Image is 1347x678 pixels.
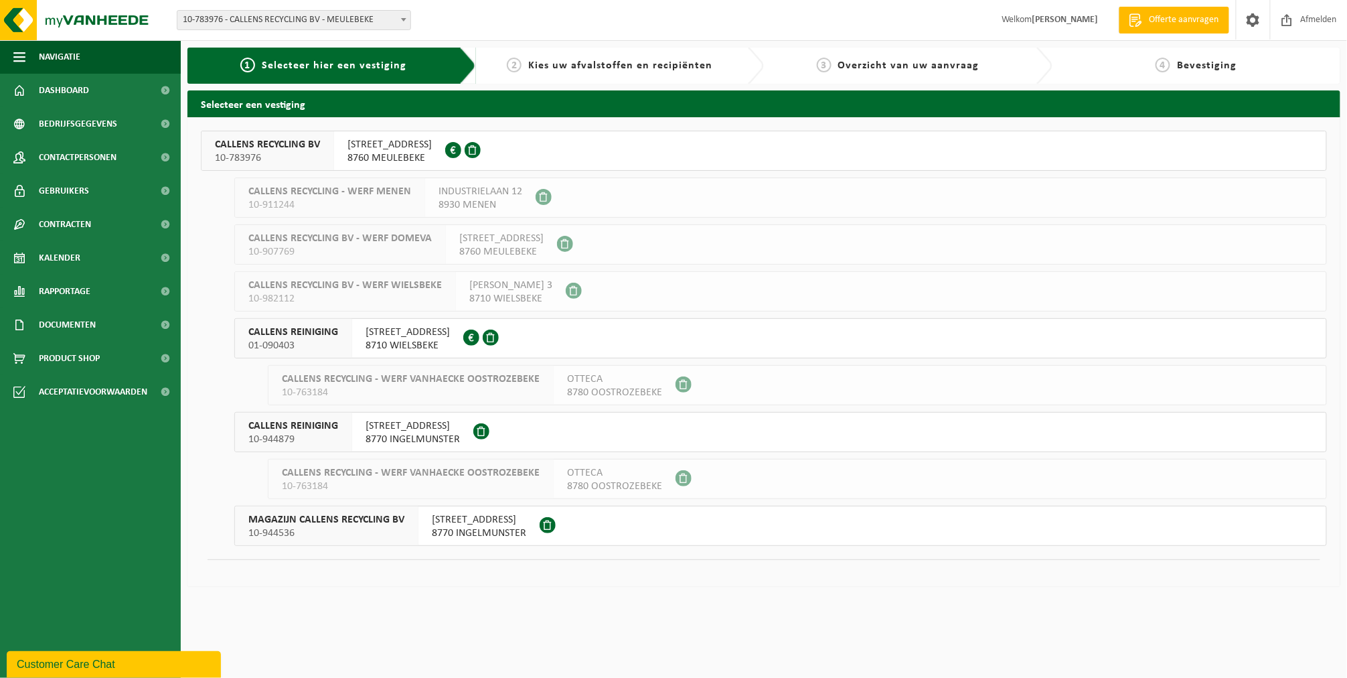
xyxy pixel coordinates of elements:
[347,151,432,165] span: 8760 MEULEBEKE
[248,185,411,198] span: CALLENS RECYCLING - WERF MENEN
[39,174,89,208] span: Gebruikers
[439,185,522,198] span: INDUSTRIELAAN 12
[234,412,1327,452] button: CALLENS REINIGING 10-944879 [STREET_ADDRESS]8770 INGELMUNSTER
[469,279,552,292] span: [PERSON_NAME] 3
[248,419,338,433] span: CALLENS REINIGING
[366,326,450,339] span: [STREET_ADDRESS]
[432,527,526,540] span: 8770 INGELMUNSTER
[177,11,410,29] span: 10-783976 - CALLENS RECYCLING BV - MEULEBEKE
[347,138,432,151] span: [STREET_ADDRESS]
[187,90,1340,117] h2: Selecteer een vestiging
[39,342,100,375] span: Product Shop
[248,339,338,352] span: 01-090403
[1032,15,1099,25] strong: [PERSON_NAME]
[282,386,540,399] span: 10-763184
[262,60,406,71] span: Selecteer hier een vestiging
[215,151,320,165] span: 10-783976
[177,10,411,30] span: 10-783976 - CALLENS RECYCLING BV - MEULEBEKE
[459,245,544,259] span: 8760 MEULEBEKE
[248,326,338,339] span: CALLENS REINIGING
[248,198,411,212] span: 10-911244
[567,480,662,493] span: 8780 OOSTROZEBEKE
[1119,7,1229,33] a: Offerte aanvragen
[507,58,522,72] span: 2
[282,466,540,480] span: CALLENS RECYCLING - WERF VANHAECKE OOSTROZEBEKE
[39,141,116,174] span: Contactpersonen
[234,318,1327,358] button: CALLENS REINIGING 01-090403 [STREET_ADDRESS]8710 WIELSBEKE
[39,275,90,308] span: Rapportage
[459,232,544,245] span: [STREET_ADDRESS]
[282,480,540,493] span: 10-763184
[248,232,432,245] span: CALLENS RECYCLING BV - WERF DOMEVA
[366,419,460,433] span: [STREET_ADDRESS]
[215,138,320,151] span: CALLENS RECYCLING BV
[439,198,522,212] span: 8930 MENEN
[366,433,460,446] span: 8770 INGELMUNSTER
[7,649,224,678] iframe: chat widget
[432,513,526,527] span: [STREET_ADDRESS]
[248,513,404,527] span: MAGAZIJN CALLENS RECYCLING BV
[248,279,442,292] span: CALLENS RECYCLING BV - WERF WIELSBEKE
[248,245,432,259] span: 10-907769
[469,292,552,306] span: 8710 WIELSBEKE
[240,58,255,72] span: 1
[838,60,979,71] span: Overzicht van uw aanvraag
[201,131,1327,171] button: CALLENS RECYCLING BV 10-783976 [STREET_ADDRESS]8760 MEULEBEKE
[39,241,80,275] span: Kalender
[567,372,662,386] span: OTTECA
[366,339,450,352] span: 8710 WIELSBEKE
[39,308,96,342] span: Documenten
[39,375,147,409] span: Acceptatievoorwaarden
[248,433,338,446] span: 10-944879
[528,60,712,71] span: Kies uw afvalstoffen en recipiënten
[39,40,80,74] span: Navigatie
[39,208,91,241] span: Contracten
[567,466,662,480] span: OTTECA
[1146,13,1222,27] span: Offerte aanvragen
[234,506,1327,546] button: MAGAZIJN CALLENS RECYCLING BV 10-944536 [STREET_ADDRESS]8770 INGELMUNSTER
[567,386,662,399] span: 8780 OOSTROZEBEKE
[1156,58,1170,72] span: 4
[39,107,117,141] span: Bedrijfsgegevens
[39,74,89,107] span: Dashboard
[817,58,831,72] span: 3
[248,292,442,306] span: 10-982112
[248,527,404,540] span: 10-944536
[282,372,540,386] span: CALLENS RECYCLING - WERF VANHAECKE OOSTROZEBEKE
[1177,60,1237,71] span: Bevestiging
